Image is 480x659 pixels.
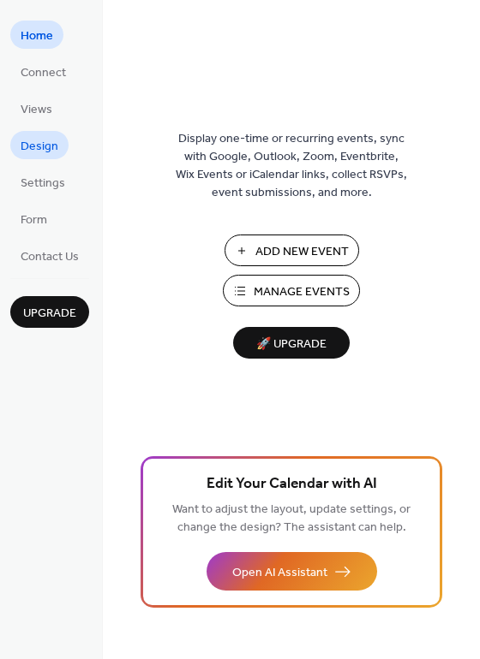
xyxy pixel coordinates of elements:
a: Design [10,131,69,159]
a: Form [10,205,57,233]
a: Home [10,21,63,49]
button: Upgrade [10,296,89,328]
span: Views [21,101,52,119]
span: 🚀 Upgrade [243,333,339,356]
button: Manage Events [223,275,360,306]
span: Edit Your Calendar with AI [207,472,377,496]
span: Want to adjust the layout, update settings, or change the design? The assistant can help. [172,498,411,539]
span: Design [21,138,58,156]
span: Manage Events [254,283,350,301]
span: Form [21,211,47,229]
button: Add New Event [225,235,359,266]
a: Settings [10,168,75,196]
span: Home [21,27,53,45]
span: Open AI Assistant [232,564,327,582]
span: Contact Us [21,248,79,266]
a: Connect [10,57,76,86]
button: 🚀 Upgrade [233,327,350,359]
span: Settings [21,175,65,193]
a: Contact Us [10,241,89,270]
span: Display one-time or recurring events, sync with Google, Outlook, Zoom, Eventbrite, Wix Events or ... [176,130,407,202]
span: Connect [21,64,66,82]
a: Views [10,94,63,122]
span: Upgrade [23,305,76,323]
span: Add New Event [255,243,349,261]
button: Open AI Assistant [207,552,377,591]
